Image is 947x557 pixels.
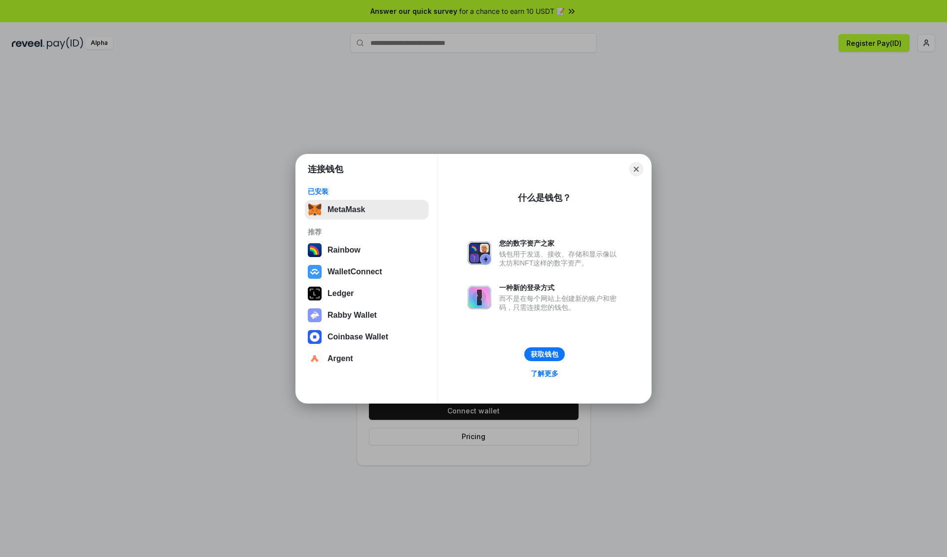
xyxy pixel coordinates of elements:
[531,369,558,378] div: 了解更多
[328,246,361,255] div: Rainbow
[468,241,491,265] img: svg+xml,%3Csvg%20xmlns%3D%22http%3A%2F%2Fwww.w3.org%2F2000%2Fsvg%22%20fill%3D%22none%22%20viewBox...
[305,262,429,282] button: WalletConnect
[328,205,365,214] div: MetaMask
[531,350,558,359] div: 获取钱包
[305,349,429,369] button: Argent
[305,200,429,220] button: MetaMask
[308,265,322,279] img: svg+xml,%3Csvg%20width%3D%2228%22%20height%3D%2228%22%20viewBox%3D%220%200%2028%2028%22%20fill%3D...
[499,239,621,248] div: 您的数字资产之家
[308,330,322,344] img: svg+xml,%3Csvg%20width%3D%2228%22%20height%3D%2228%22%20viewBox%3D%220%200%2028%2028%22%20fill%3D...
[328,311,377,320] div: Rabby Wallet
[328,289,354,298] div: Ledger
[308,227,426,236] div: 推荐
[308,352,322,366] img: svg+xml,%3Csvg%20width%3D%2228%22%20height%3D%2228%22%20viewBox%3D%220%200%2028%2028%22%20fill%3D...
[518,192,571,204] div: 什么是钱包？
[328,333,388,341] div: Coinbase Wallet
[525,367,564,380] a: 了解更多
[499,294,621,312] div: 而不是在每个网站上创建新的账户和密码，只需连接您的钱包。
[305,240,429,260] button: Rainbow
[468,286,491,309] img: svg+xml,%3Csvg%20xmlns%3D%22http%3A%2F%2Fwww.w3.org%2F2000%2Fsvg%22%20fill%3D%22none%22%20viewBox...
[328,354,353,363] div: Argent
[629,162,643,176] button: Close
[499,283,621,292] div: 一种新的登录方式
[308,163,343,175] h1: 连接钱包
[328,267,382,276] div: WalletConnect
[308,308,322,322] img: svg+xml,%3Csvg%20xmlns%3D%22http%3A%2F%2Fwww.w3.org%2F2000%2Fsvg%22%20fill%3D%22none%22%20viewBox...
[308,287,322,300] img: svg+xml,%3Csvg%20xmlns%3D%22http%3A%2F%2Fwww.w3.org%2F2000%2Fsvg%22%20width%3D%2228%22%20height%3...
[499,250,621,267] div: 钱包用于发送、接收、存储和显示像以太坊和NFT这样的数字资产。
[308,203,322,217] img: svg+xml,%3Csvg%20fill%3D%22none%22%20height%3D%2233%22%20viewBox%3D%220%200%2035%2033%22%20width%...
[305,284,429,303] button: Ledger
[524,347,565,361] button: 获取钱包
[308,187,426,196] div: 已安装
[305,305,429,325] button: Rabby Wallet
[305,327,429,347] button: Coinbase Wallet
[308,243,322,257] img: svg+xml,%3Csvg%20width%3D%22120%22%20height%3D%22120%22%20viewBox%3D%220%200%20120%20120%22%20fil...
